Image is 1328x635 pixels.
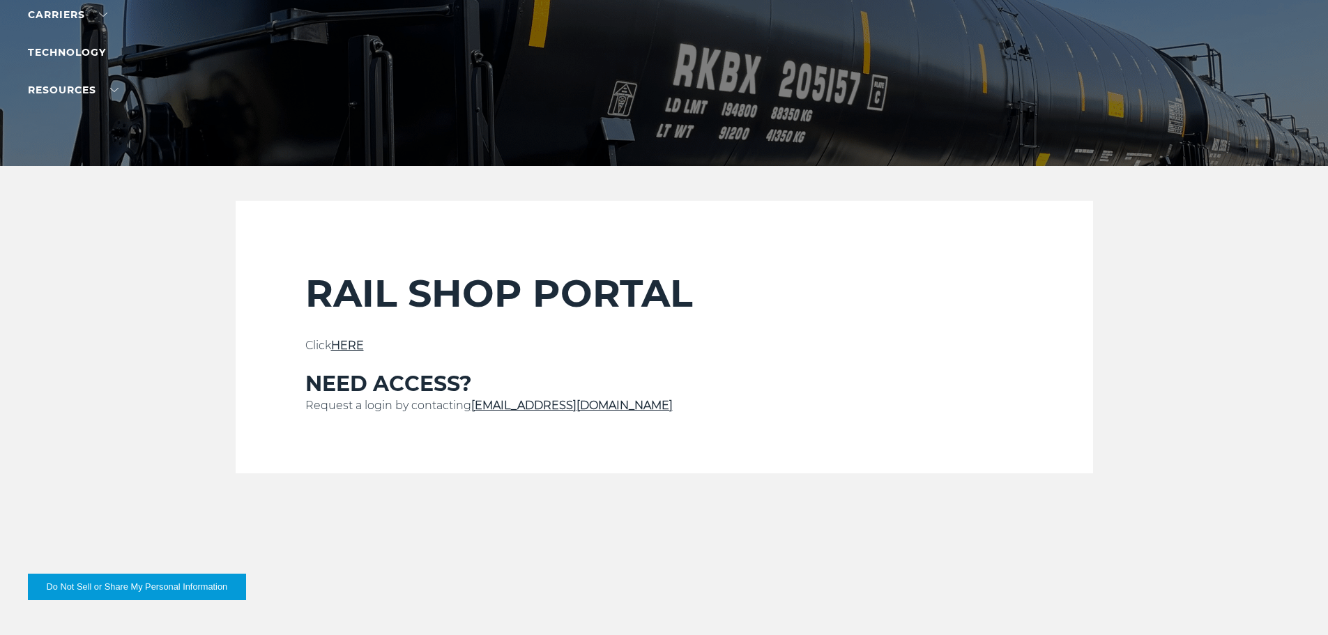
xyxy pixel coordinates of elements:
a: HERE [331,339,364,352]
a: Carriers [28,8,107,21]
button: Do Not Sell or Share My Personal Information [28,574,246,600]
a: [EMAIL_ADDRESS][DOMAIN_NAME] [471,399,673,412]
h3: NEED ACCESS? [305,371,1023,397]
h2: RAIL SHOP PORTAL [305,270,1023,316]
a: RESOURCES [28,84,119,96]
a: Technology [28,46,106,59]
p: Click [305,337,1023,354]
p: Request a login by contacting [305,397,1023,414]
